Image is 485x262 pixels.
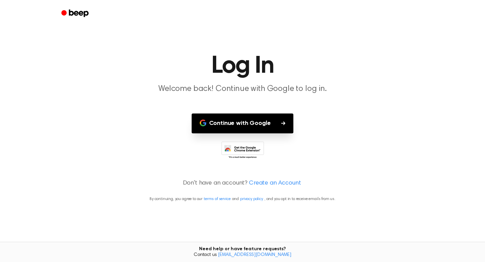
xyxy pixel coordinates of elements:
[57,7,95,20] a: Beep
[70,54,415,78] h1: Log In
[113,84,372,95] p: Welcome back! Continue with Google to log in.
[8,179,477,188] p: Don't have an account?
[4,252,481,258] span: Contact us
[218,253,291,257] a: [EMAIL_ADDRESS][DOMAIN_NAME]
[204,197,230,201] a: terms of service
[192,113,294,133] button: Continue with Google
[240,197,263,201] a: privacy policy
[249,179,301,188] a: Create an Account
[8,196,477,202] p: By continuing, you agree to our and , and you opt in to receive emails from us.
